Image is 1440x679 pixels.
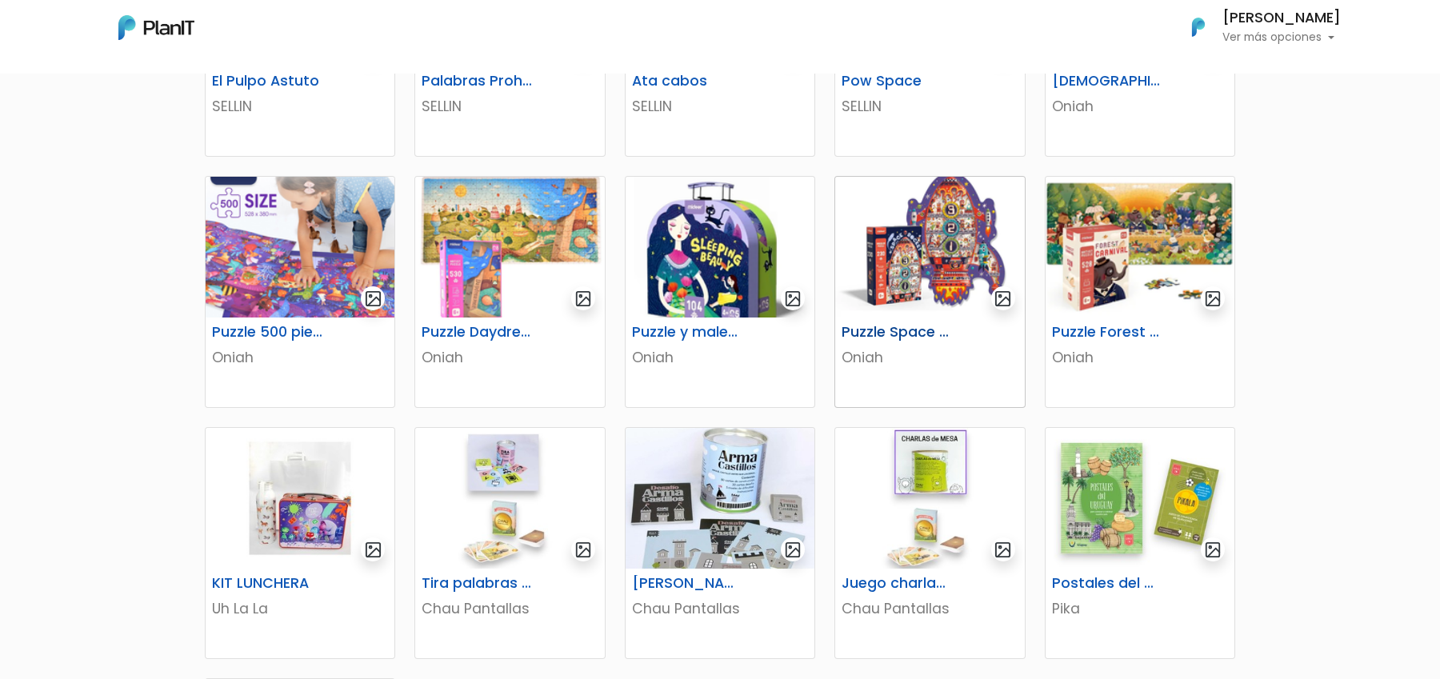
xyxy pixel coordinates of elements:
p: Oniah [1052,96,1228,117]
img: gallery-light [784,290,802,308]
p: Oniah [422,347,598,368]
img: thumb_image__copia___copia___copia_-Photoroom__6_.jpg [415,428,604,569]
div: ¿Necesitás ayuda? [82,15,230,46]
img: gallery-light [574,290,593,308]
p: Uh La La [212,598,388,619]
h6: [DEMOGRAPHIC_DATA] de imanes 2 en 1 [1042,73,1173,90]
h6: Puzzle Daydreamer [412,324,542,341]
h6: Puzzle 500 piezas [202,324,333,341]
h6: Ata cabos [622,73,753,90]
img: gallery-light [574,541,593,559]
img: thumb_image__53_.png [206,177,394,318]
h6: Pow Space [832,73,962,90]
a: gallery-light Juego charlas de mesa + Cartas españolas Chau Pantallas [834,427,1025,659]
h6: Tira palabras + Cartas españolas [412,575,542,592]
p: SELLIN [422,96,598,117]
img: gallery-light [1204,290,1222,308]
img: thumb_image__copia___copia_-Photoroom__45_.jpg [206,428,394,569]
h6: [PERSON_NAME] [1222,11,1341,26]
img: gallery-light [784,541,802,559]
img: thumb_image__68_.png [1046,177,1234,318]
a: gallery-light Puzzle 500 piezas Oniah [205,176,395,408]
a: gallery-light [PERSON_NAME] Chau Pantallas [625,427,815,659]
a: gallery-light Puzzle y maleta Sleeping Beauty Oniah [625,176,815,408]
p: Chau Pantallas [842,598,1018,619]
img: thumb_image__61_.png [626,177,814,318]
a: gallery-light Postales del Uruguay + Pikala Pika [1045,427,1235,659]
a: gallery-light KIT LUNCHERA Uh La La [205,427,395,659]
img: thumb_arma-castillo-arma-castillo.jpg [626,428,814,569]
h6: Juego charlas de mesa + Cartas españolas [832,575,962,592]
p: SELLIN [842,96,1018,117]
img: gallery-light [364,541,382,559]
h6: KIT LUNCHERA [202,575,333,592]
h6: Palabras Prohibidas [412,73,542,90]
p: SELLIN [212,96,388,117]
p: Ver más opciones [1222,32,1341,43]
img: PlanIt Logo [1181,10,1216,45]
a: gallery-light Tira palabras + Cartas españolas Chau Pantallas [414,427,605,659]
p: Oniah [842,347,1018,368]
button: PlanIt Logo [PERSON_NAME] Ver más opciones [1171,6,1341,48]
img: gallery-light [364,290,382,308]
img: thumb_image__55_.png [415,177,604,318]
p: Pika [1052,598,1228,619]
img: gallery-light [994,541,1012,559]
img: thumb_image__copia___copia___copia_-Photoroom__11_.jpg [835,428,1024,569]
a: gallery-light Puzzle Daydreamer Oniah [414,176,605,408]
a: gallery-light Puzzle Forest [DATE] Oniah [1045,176,1235,408]
p: Oniah [1052,347,1228,368]
h6: Postales del Uruguay + Pikala [1042,575,1173,592]
img: PlanIt Logo [118,15,194,40]
p: Oniah [632,347,808,368]
p: Oniah [212,347,388,368]
p: Chau Pantallas [422,598,598,619]
h6: [PERSON_NAME] [622,575,753,592]
p: SELLIN [632,96,808,117]
img: thumb_image__64_.png [835,177,1024,318]
h6: Puzzle Space Rocket [832,324,962,341]
h6: El Pulpo Astuto [202,73,333,90]
h6: Puzzle Forest [DATE] [1042,324,1173,341]
img: gallery-light [1204,541,1222,559]
p: Chau Pantallas [632,598,808,619]
img: thumb_2FDA6350-6045-48DC-94DD-55C445378348-Photoroom__22_.jpg [1046,428,1234,569]
a: gallery-light Puzzle Space Rocket Oniah [834,176,1025,408]
h6: Puzzle y maleta Sleeping Beauty [622,324,753,341]
img: gallery-light [994,290,1012,308]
